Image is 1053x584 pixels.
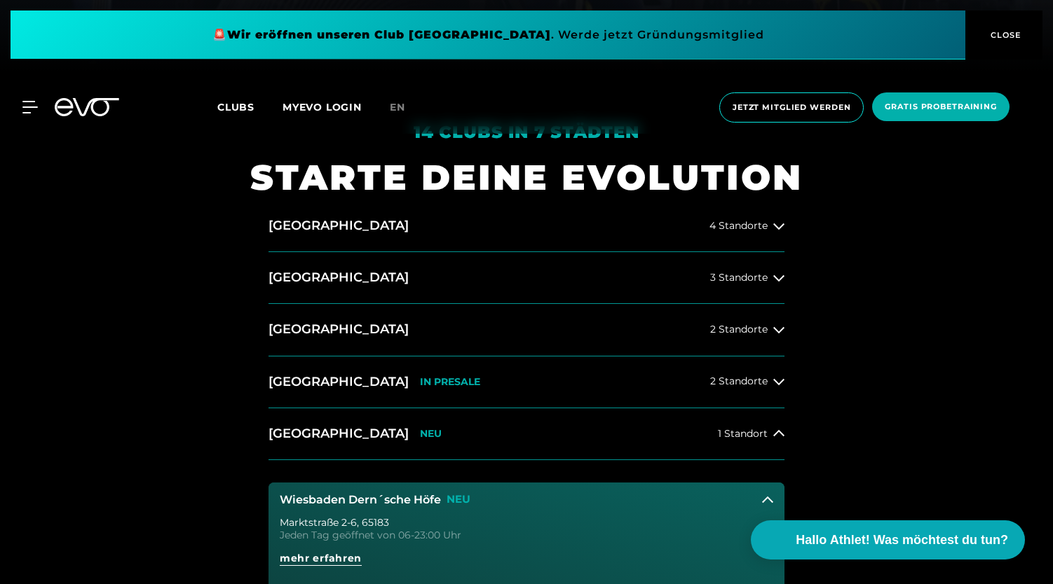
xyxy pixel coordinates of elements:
span: Hallo Athlet! Was möchtest du tun? [796,531,1008,550]
h2: [GEOGRAPHIC_DATA] [269,269,409,286]
button: Hallo Athlet! Was möchtest du tun? [751,520,1025,559]
button: Wiesbaden Dern´sche HöfeNEU [269,482,784,517]
span: mehr erfahren [280,551,362,566]
span: Gratis Probetraining [885,101,997,113]
button: [GEOGRAPHIC_DATA]IN PRESALE2 Standorte [269,356,784,408]
div: Marktstraße 2-6 , 65183 [280,517,773,527]
span: 2 Standorte [710,376,768,387]
a: mehr erfahren [280,551,773,576]
span: 2 Standorte [710,324,768,335]
a: Clubs [217,100,283,113]
h3: Wiesbaden Dern´sche Höfe [280,494,441,506]
p: IN PRESALE [420,376,480,388]
span: Clubs [217,101,254,113]
h2: [GEOGRAPHIC_DATA] [269,425,409,443]
h1: STARTE DEINE EVOLUTION [250,155,803,200]
button: CLOSE [965,11,1042,60]
span: Jetzt Mitglied werden [733,102,850,113]
p: NEU [420,428,442,440]
button: [GEOGRAPHIC_DATA]3 Standorte [269,252,784,304]
h2: [GEOGRAPHIC_DATA] [269,217,409,235]
h2: [GEOGRAPHIC_DATA] [269,321,409,338]
button: [GEOGRAPHIC_DATA]2 Standorte [269,304,784,356]
span: CLOSE [987,29,1021,41]
a: en [390,99,422,116]
span: en [390,101,405,113]
span: 4 Standorte [709,221,768,231]
span: 1 Standort [718,429,768,439]
a: Jetzt Mitglied werden [715,92,868,123]
a: MYEVO LOGIN [283,101,362,113]
span: 3 Standorte [710,272,768,283]
h2: [GEOGRAPHIC_DATA] [269,373,409,391]
button: [GEOGRAPHIC_DATA]NEU1 Standort [269,408,784,460]
div: Jeden Tag geöffnet von 06-23:00 Uhr [280,530,773,540]
p: NEU [447,494,470,506]
a: Gratis Probetraining [868,92,1014,123]
button: [GEOGRAPHIC_DATA]4 Standorte [269,200,784,252]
